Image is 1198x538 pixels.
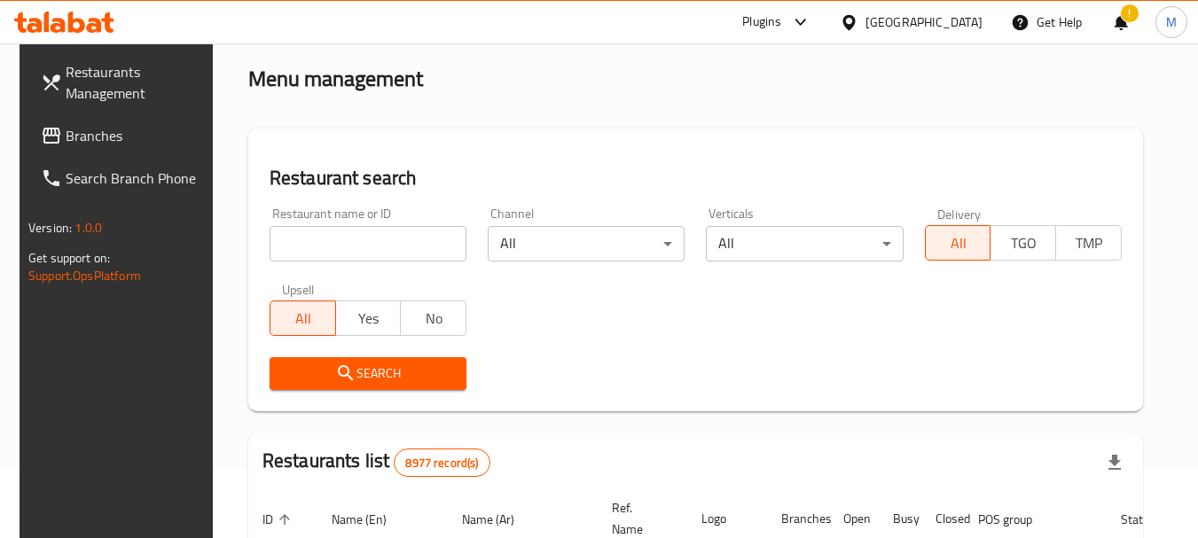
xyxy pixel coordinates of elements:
[262,509,296,530] span: ID
[488,226,685,261] div: All
[462,509,537,530] span: Name (Ar)
[400,300,466,336] button: No
[933,230,984,256] span: All
[262,448,490,477] h2: Restaurants list
[395,455,489,472] span: 8977 record(s)
[343,306,395,331] span: Yes
[270,357,466,390] button: Search
[1166,12,1177,32] span: M
[1121,509,1178,530] span: Status
[27,114,220,157] a: Branches
[248,65,423,93] h2: Menu management
[1093,441,1136,484] div: Export file
[270,300,336,336] button: All
[937,207,982,220] label: Delivery
[270,165,1122,191] h2: Restaurant search
[978,509,1055,530] span: POS group
[332,509,410,530] span: Name (En)
[74,216,102,239] span: 1.0.0
[998,230,1049,256] span: TGO
[27,51,220,114] a: Restaurants Management
[278,306,329,331] span: All
[742,12,781,33] div: Plugins
[394,448,489,477] div: Total records count
[865,12,983,32] div: [GEOGRAPHIC_DATA]
[66,168,206,189] span: Search Branch Phone
[284,363,452,385] span: Search
[28,264,141,287] a: Support.OpsPlatform
[66,61,206,104] span: Restaurants Management
[270,226,466,261] input: Search for restaurant name or ID..
[1055,225,1122,261] button: TMP
[335,300,402,336] button: Yes
[28,216,72,239] span: Version:
[408,306,459,331] span: No
[925,225,991,261] button: All
[27,157,220,199] a: Search Branch Phone
[1063,230,1115,256] span: TMP
[706,226,903,261] div: All
[28,246,110,269] span: Get support on:
[990,225,1056,261] button: TGO
[282,283,315,295] label: Upsell
[66,125,206,146] span: Branches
